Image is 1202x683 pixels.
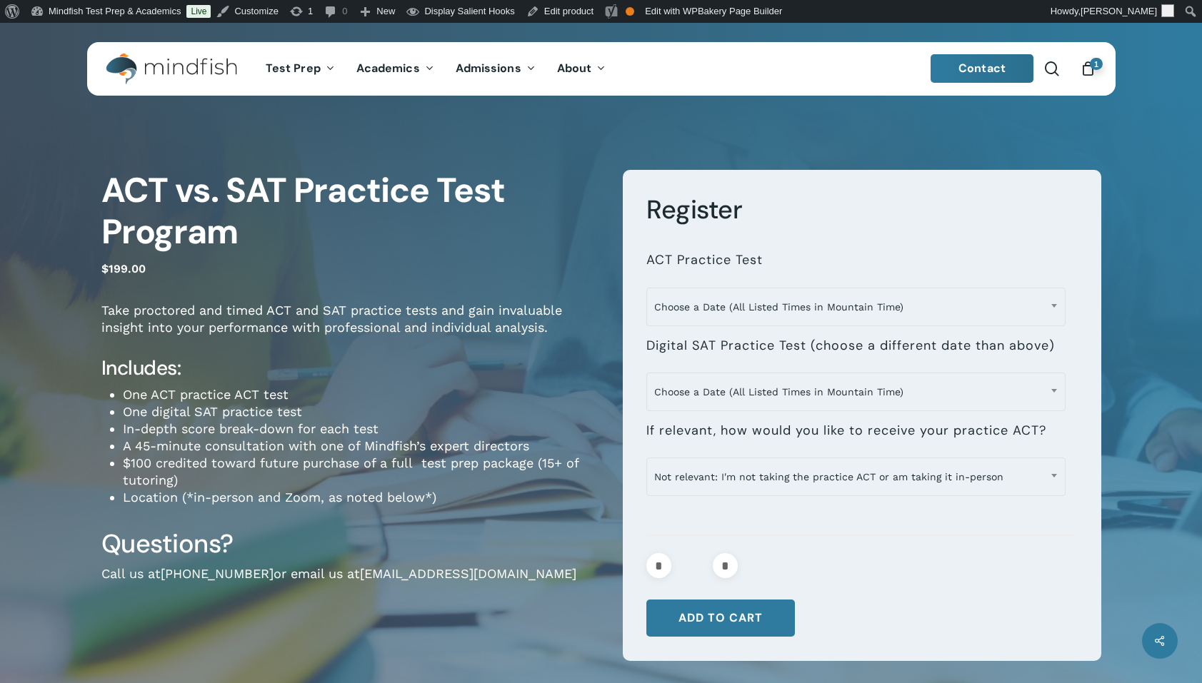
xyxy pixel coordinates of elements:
span: Not relevant: I'm not taking the practice ACT or am taking it in-person [646,457,1066,496]
span: Test Prep [266,61,321,76]
a: About [546,63,617,75]
h3: Register [646,193,1077,226]
label: Digital SAT Practice Test (choose a different date than above) [646,338,1055,354]
a: Admissions [445,63,546,75]
h4: Includes: [101,355,601,381]
p: Take proctored and timed ACT and SAT practice tests and gain invaluable insight into your perform... [101,302,601,355]
span: Choose a Date (All Listed Times in Mountain Time) [646,288,1066,326]
iframe: Chatbot [878,577,1182,663]
span: Choose a Date (All Listed Times in Mountain Time) [647,292,1065,322]
bdi: 199.00 [101,262,146,275]
span: Admissions [456,61,521,76]
li: In-depth score break-down for each test [123,420,601,437]
span: Contact [958,61,1006,76]
span: Choose a Date (All Listed Times in Mountain Time) [646,373,1066,411]
a: [PHONE_NUMBER] [161,566,274,581]
h3: Questions? [101,527,601,560]
a: Academics [346,63,445,75]
header: Main Menu [87,42,1116,96]
a: Test Prep [255,63,346,75]
li: $100 credited toward future purchase of a full test prep package (15+ of tutoring) [123,455,601,489]
input: Product quantity [676,553,708,578]
label: If relevant, how would you like to receive your practice ACT? [646,423,1046,439]
a: Live [186,5,211,18]
span: Not relevant: I'm not taking the practice ACT or am taking it in-person [647,462,1065,492]
div: OK [626,7,634,16]
li: One digital SAT practice test [123,403,601,420]
label: ACT Practice Test [646,252,763,268]
li: A 45-minute consultation with one of Mindfish’s expert directors [123,437,601,455]
h1: ACT vs. SAT Practice Test Program [101,170,601,253]
nav: Main Menu [255,42,616,96]
span: $ [101,262,109,275]
li: Location (*in-person and Zoom, as noted below*) [123,489,601,506]
a: Cart [1081,61,1096,76]
li: One ACT practice ACT test [123,386,601,403]
p: Call us at or email us at [101,565,601,602]
a: [EMAIL_ADDRESS][DOMAIN_NAME] [360,566,576,581]
span: 1 [1090,58,1103,70]
span: [PERSON_NAME] [1081,6,1157,16]
span: Academics [356,61,420,76]
span: About [557,61,592,76]
a: Contact [931,54,1033,83]
button: Add to cart [646,599,795,637]
span: Choose a Date (All Listed Times in Mountain Time) [647,377,1065,407]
